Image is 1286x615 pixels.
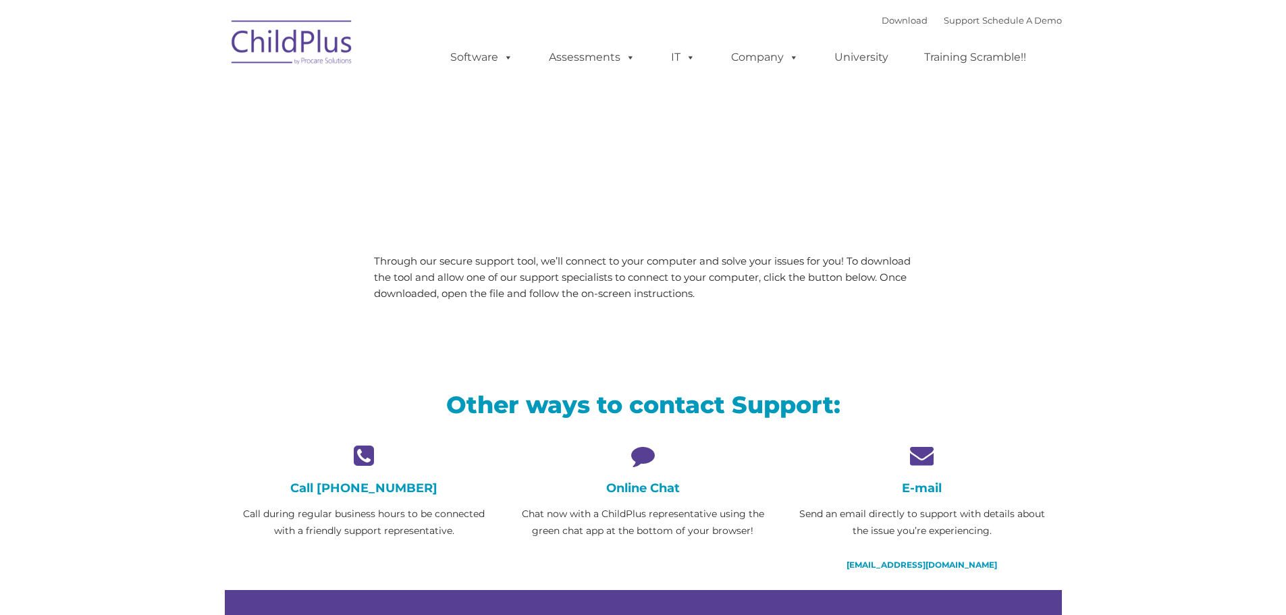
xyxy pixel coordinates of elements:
p: Send an email directly to support with details about the issue you’re experiencing. [793,506,1051,539]
h4: Online Chat [514,481,772,496]
a: Assessments [535,44,649,71]
h4: Call [PHONE_NUMBER] [235,481,493,496]
p: Call during regular business hours to be connected with a friendly support representative. [235,506,493,539]
a: Company [718,44,812,71]
a: Support [944,15,980,26]
a: University [821,44,902,71]
p: Chat now with a ChildPlus representative using the green chat app at the bottom of your browser! [514,506,772,539]
a: Schedule A Demo [982,15,1062,26]
font: | [882,15,1062,26]
h2: Other ways to contact Support: [235,390,1052,420]
a: IT [658,44,709,71]
h4: E-mail [793,481,1051,496]
a: Download [882,15,928,26]
img: ChildPlus by Procare Solutions [225,11,360,78]
span: LiveSupport with SplashTop [235,97,740,138]
a: [EMAIL_ADDRESS][DOMAIN_NAME] [847,560,997,570]
a: Training Scramble!! [911,44,1040,71]
p: Through our secure support tool, we’ll connect to your computer and solve your issues for you! To... [374,253,912,302]
a: Software [437,44,527,71]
